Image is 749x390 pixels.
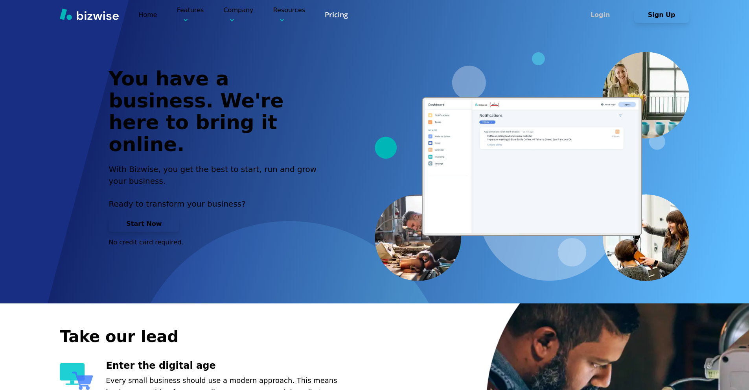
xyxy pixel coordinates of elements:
[138,11,157,18] a: Home
[109,220,179,227] a: Start Now
[634,7,689,23] button: Sign Up
[60,8,119,20] img: Bizwise Logo
[106,359,355,372] h3: Enter the digital age
[109,198,326,210] p: Ready to transform your business?
[60,363,93,390] img: Enter the digital age Icon
[634,11,689,18] a: Sign Up
[109,68,326,155] h1: You have a business. We're here to bring it online.
[223,6,253,24] p: Company
[109,216,179,232] button: Start Now
[273,6,305,24] p: Resources
[109,163,326,187] h2: With Bizwise, you get the best to start, run and grow your business.
[573,7,628,23] button: Login
[60,326,650,347] h2: Take our lead
[177,6,204,24] p: Features
[573,11,634,18] a: Login
[325,10,348,20] a: Pricing
[109,238,326,247] p: No credit card required.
